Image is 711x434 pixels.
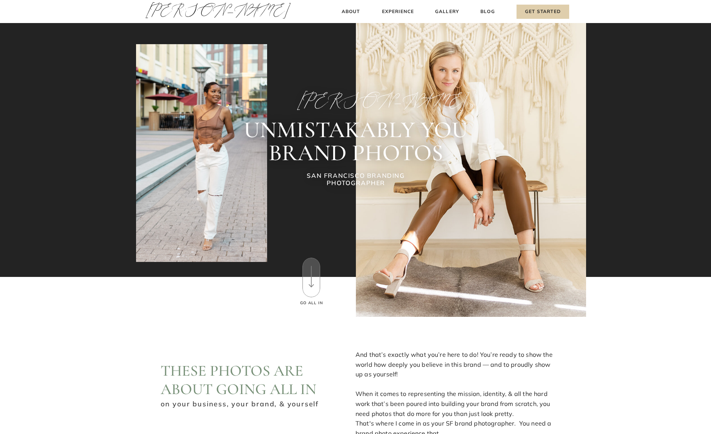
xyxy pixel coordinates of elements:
[193,118,519,164] h2: UNMISTAKABLY YOU BRAND PHOTOS
[434,8,460,16] a: Gallery
[285,172,427,189] h1: SAN FRANCISCO BRANDING PHOTOGRAPHER
[381,8,415,16] a: Experience
[355,350,555,429] p: And that’s exactly what you’re here to do! You’re ready to show the world how deeply you believe ...
[339,8,362,16] a: About
[297,91,415,109] h2: [PERSON_NAME]
[161,361,333,396] h2: These photos are about going ALL IN
[161,399,320,407] h3: on your business, your brand, & yourself
[517,5,569,19] a: Get Started
[299,300,324,306] h3: Go All In
[479,8,497,16] a: Blog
